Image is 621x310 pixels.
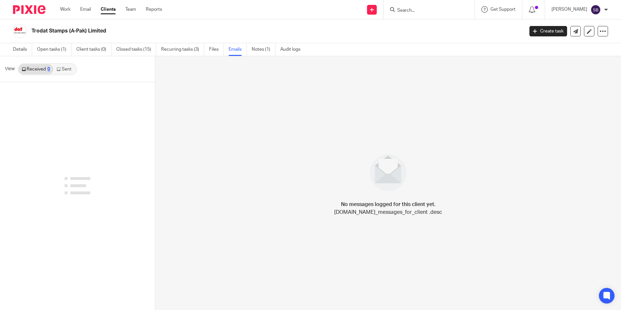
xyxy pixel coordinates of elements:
h4: No messages logged for this client yet. [341,200,436,208]
input: Search [397,8,455,14]
a: Work [60,6,70,13]
a: Closed tasks (15) [116,43,156,56]
a: Email [80,6,91,13]
a: Audit logs [280,43,305,56]
a: Emails [229,43,247,56]
h2: Trodat Stamps (A-Pak) Limited [32,28,422,34]
a: Details [13,43,32,56]
p: [DOMAIN_NAME]_messages_for_client .desc [334,208,442,216]
a: Open tasks (1) [37,43,71,56]
a: Sent [53,64,76,74]
a: Clients [101,6,116,13]
img: svg%3E [590,5,601,15]
img: Logo.png [13,24,27,38]
a: Recurring tasks (3) [161,43,204,56]
a: Received0 [19,64,53,74]
a: Notes (1) [252,43,275,56]
p: [PERSON_NAME] [551,6,587,13]
img: Pixie [13,5,45,14]
a: Client tasks (0) [76,43,111,56]
span: Get Support [490,7,515,12]
a: Files [209,43,224,56]
a: Create task [529,26,567,36]
div: 0 [47,67,50,71]
a: Team [125,6,136,13]
a: Reports [146,6,162,13]
span: View [5,66,15,72]
img: image [366,150,411,195]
